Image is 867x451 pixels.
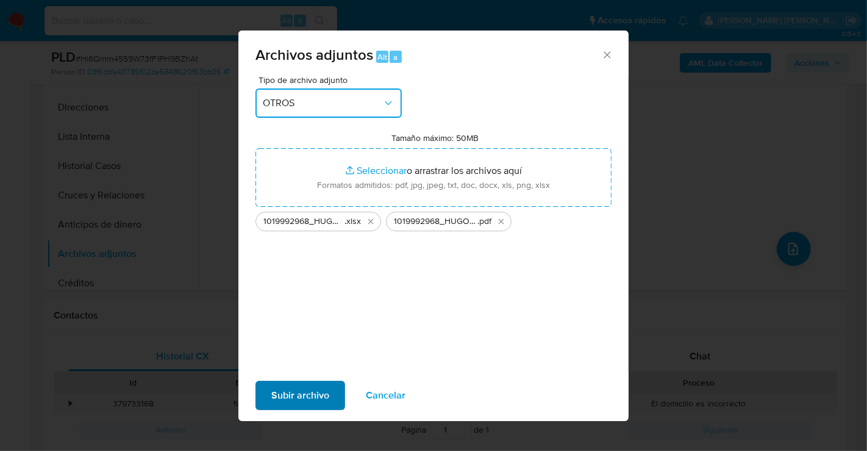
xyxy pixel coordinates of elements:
[392,132,479,143] label: Tamaño máximo: 50MB
[263,215,344,228] span: 1019992968_HUGO [PERSON_NAME] FERIA_JUL25
[477,215,491,228] span: .pdf
[366,382,405,409] span: Cancelar
[263,97,382,109] span: OTROS
[255,88,402,118] button: OTROS
[344,215,361,228] span: .xlsx
[255,207,612,231] ul: Archivos seleccionados
[363,214,378,229] button: Eliminar 1019992968_HUGO ALVAREZ FERIA_JUL25.xlsx
[350,381,421,410] button: Cancelar
[255,381,345,410] button: Subir archivo
[255,44,373,65] span: Archivos adjuntos
[494,214,508,229] button: Eliminar 1019992968_HUGO ALVAREZ FERIA_JUL25.pdf
[394,215,477,228] span: 1019992968_HUGO [PERSON_NAME] FERIA_JUL25
[601,49,612,60] button: Cerrar
[271,382,329,409] span: Subir archivo
[393,51,398,63] span: a
[259,76,405,84] span: Tipo de archivo adjunto
[377,51,387,63] span: Alt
